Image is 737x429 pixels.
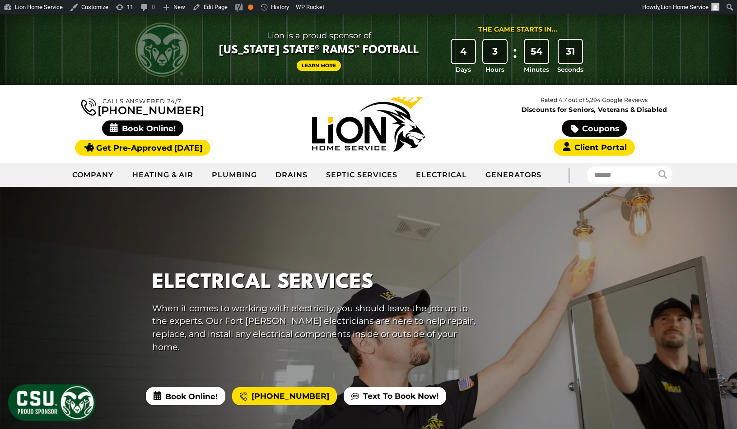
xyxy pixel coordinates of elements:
[135,23,189,77] img: CSU Rams logo
[152,268,481,298] h1: Electrical Services
[248,5,253,10] div: OK
[219,28,419,43] span: Lion is a proud sponsor of
[478,25,557,35] div: The Game Starts in...
[7,383,97,422] img: CSU Sponsor Badge
[232,387,337,405] a: [PHONE_NUMBER]
[317,164,407,186] a: Septic Services
[456,65,471,74] span: Days
[63,164,123,186] a: Company
[312,97,425,152] img: Lion Home Service
[557,65,583,74] span: Seconds
[297,60,341,71] a: Learn More
[661,4,709,10] span: Lion Home Service
[81,97,204,116] a: [PHONE_NUMBER]
[476,164,551,186] a: Generators
[483,106,705,113] span: Discounts for Seniors, Veterans & Disabled
[75,140,210,156] a: Get Pre-Approved [DATE]
[481,95,707,105] p: Rated 4.7 out of 5,294 Google Reviews
[102,120,184,136] span: Book Online!
[525,40,548,63] div: 54
[550,163,587,187] div: |
[483,40,507,63] div: 3
[562,120,627,137] a: Coupons
[511,40,520,74] div: :
[266,164,317,186] a: Drains
[452,40,475,63] div: 4
[524,65,549,74] span: Minutes
[407,164,476,186] a: Electrical
[344,387,446,405] a: Text To Book Now!
[152,302,481,354] p: When it comes to working with electricity, you should leave the job up to the experts. Our Fort [...
[203,164,266,186] a: Plumbing
[559,40,582,63] div: 31
[219,43,419,58] span: [US_STATE] State® Rams™ Football
[485,65,504,74] span: Hours
[146,387,225,405] span: Book Online!
[554,139,635,156] a: Client Portal
[123,164,203,186] a: Heating & Air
